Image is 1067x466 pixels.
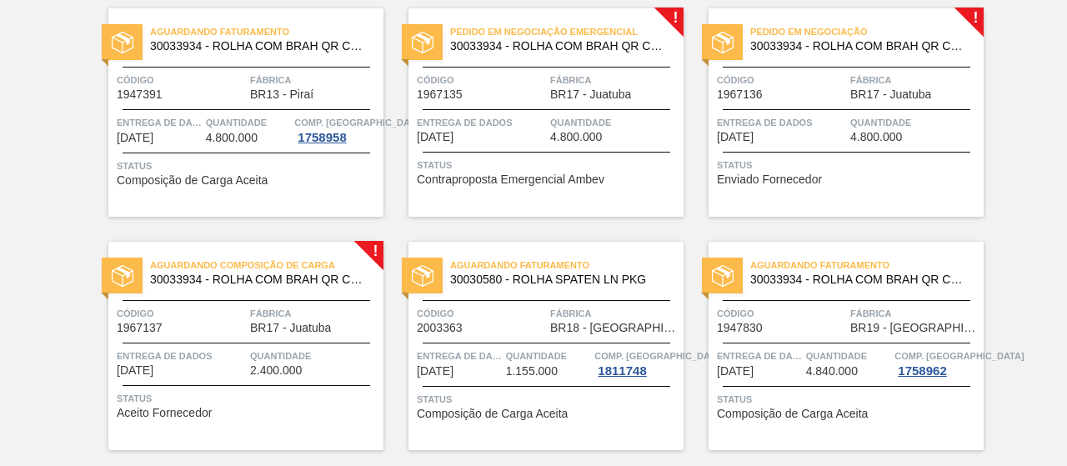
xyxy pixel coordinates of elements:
span: Aguardando Faturamento [150,23,383,40]
span: Status [117,158,379,174]
font: Quantidade [850,118,911,128]
font: [DATE] [117,363,153,377]
font: Aguardando Faturamento [150,27,289,37]
span: 30033934 - ROLHA COM BRAH QR CODE 021CX105 [150,40,370,53]
a: statusAguardando Faturamento30033934 - ROLHA COM BRAH QR CODE 021CX105Código1947830FábricaBR19 - ... [684,242,984,450]
span: Composição de Carga Aceita [717,408,868,420]
span: Aguardando Composição de Carga [150,257,383,273]
span: Composição de Carga Aceita [117,174,268,187]
font: 1947391 [117,88,163,101]
span: Composição de Carga Aceita [417,408,568,420]
font: BR17 - Juatuba [250,321,331,334]
font: Entrega de dados [417,351,513,361]
font: Composição de Carga Aceita [117,173,268,187]
img: status [412,265,433,287]
font: Quantidade [806,351,867,361]
span: 4.800.000 [206,132,258,144]
span: Fábrica [550,72,679,88]
span: Status [117,390,379,407]
font: Código [717,75,754,85]
font: 2.400.000 [250,363,302,377]
font: 4.800.000 [550,130,602,143]
span: 4.800.000 [850,131,902,143]
span: Código [417,72,546,88]
span: 2003363 [417,322,463,334]
span: 30033934 - ROLHA COM BRAH QR CODE 021CX105 [750,273,970,286]
span: 4.800.000 [550,131,602,143]
a: Comp. [GEOGRAPHIC_DATA]1758962 [894,348,979,378]
span: Comp. Carga [894,348,1024,364]
span: 4.840.000 [806,365,858,378]
font: Fábrica [250,308,292,318]
span: Quantidade [506,348,591,364]
font: 4.800.000 [850,130,902,143]
font: Composição de Carga Aceita [717,407,868,420]
font: 4.800.000 [206,131,258,144]
font: Quantidade [250,351,311,361]
font: 1.155.000 [506,364,558,378]
font: Código [417,308,454,318]
img: status [112,265,133,287]
a: !statusPedido em Negociação30033934 - ROLHA COM BRAH QR CODE 021CX105Código1967136FábricaBR17 - J... [684,8,984,217]
font: Status [717,160,752,170]
span: Contraproposta Emergencial Ambev [417,173,604,186]
font: 30033934 - ROLHA COM BRAH QR CODE 021CX105 [150,273,434,286]
font: Entrega de dados [717,351,813,361]
font: Quantidade [550,118,611,128]
span: Status [417,157,679,173]
span: Pedido em Negociação [750,23,984,40]
font: Entrega de dados [717,118,813,128]
span: 1947830 [717,322,763,334]
font: Pedido em Negociação [750,27,868,37]
font: Código [417,75,454,85]
font: 30033934 - ROLHA COM BRAH QR CODE 021CX105 [750,39,1034,53]
font: BR18 - [GEOGRAPHIC_DATA] [550,321,711,334]
font: Fábrica [550,75,592,85]
font: 1758962 [898,363,946,378]
span: BR17 - Juatuba [250,322,331,334]
a: statusAguardando Faturamento30030580 - ROLHA SPATEN LN PKGCódigo2003363FábricaBR18 - [GEOGRAPHIC_... [383,242,684,450]
span: Entrega de dados [717,114,846,131]
font: Composição de Carga Aceita [417,407,568,420]
font: Entrega de dados [117,118,213,128]
font: 30030580 - ROLHA SPATEN LN PKG [450,273,646,286]
font: 1947830 [717,321,763,334]
font: 1967136 [717,88,763,101]
span: Fábrica [550,305,679,322]
span: 1967137 [117,322,163,334]
font: Fábrica [550,308,592,318]
span: Comp. Carga [594,348,724,364]
font: [DATE] [717,364,754,378]
font: 4.840.000 [806,364,858,378]
font: Comp. [GEOGRAPHIC_DATA] [894,351,1024,361]
font: Comp. [GEOGRAPHIC_DATA] [294,118,423,128]
span: Entrega de dados [417,114,546,131]
font: 1967137 [117,321,163,334]
span: BR13 - Piraí [250,88,313,101]
font: Quantidade [506,351,567,361]
span: Aguardando Faturamento [750,257,984,273]
span: Comp. Carga [294,114,423,131]
span: Aceito Fornecedor [117,407,212,419]
span: 21/07/2025 [117,364,153,377]
span: Status [417,391,679,408]
font: Status [117,161,152,171]
span: Código [717,305,846,322]
span: 07/07/2025 [417,131,453,143]
font: BR17 - Juatuba [850,88,931,101]
font: [DATE] [417,364,453,378]
span: Fábrica [850,305,979,322]
font: Pedido em Negociação Emergencial [450,27,638,37]
font: 1758958 [298,130,346,144]
span: Status [717,157,979,173]
span: Quantidade [806,348,891,364]
font: Status [717,394,752,404]
font: Enviado Fornecedor [717,173,822,186]
font: BR17 - Juatuba [550,88,631,101]
span: Fábrica [250,305,379,322]
span: Aguardando Faturamento [450,257,684,273]
span: Código [417,305,546,322]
